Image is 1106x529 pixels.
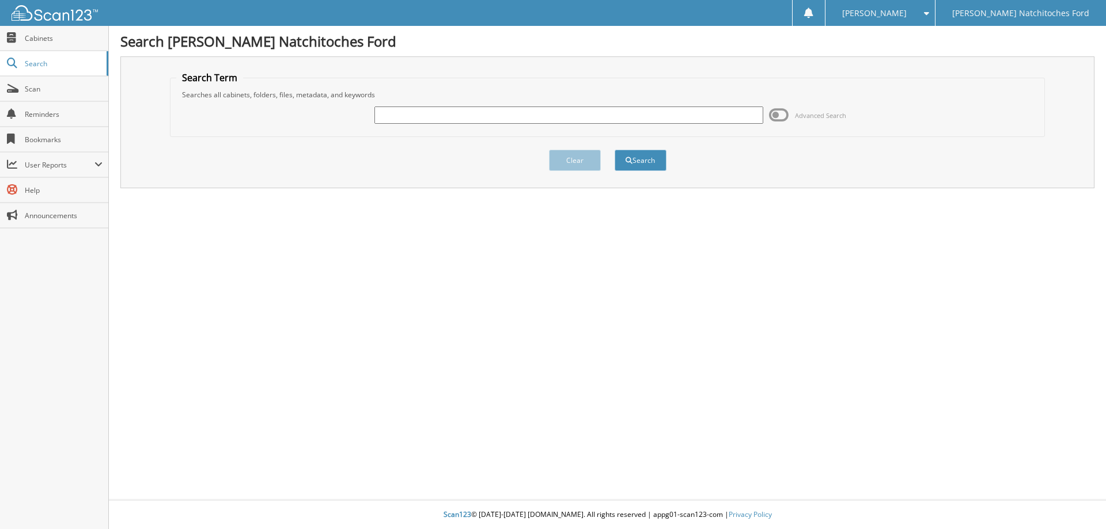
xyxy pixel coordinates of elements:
[444,509,471,519] span: Scan123
[176,71,243,84] legend: Search Term
[25,59,101,68] span: Search
[842,10,907,17] span: [PERSON_NAME]
[25,135,103,144] span: Bookmarks
[549,150,601,171] button: Clear
[25,84,103,94] span: Scan
[1048,474,1106,529] iframe: Chat Widget
[729,509,772,519] a: Privacy Policy
[25,211,103,220] span: Announcements
[615,150,666,171] button: Search
[795,111,846,120] span: Advanced Search
[25,33,103,43] span: Cabinets
[12,5,98,21] img: scan123-logo-white.svg
[952,10,1089,17] span: [PERSON_NAME] Natchitoches Ford
[25,185,103,195] span: Help
[25,160,94,170] span: User Reports
[25,109,103,119] span: Reminders
[176,90,1039,100] div: Searches all cabinets, folders, files, metadata, and keywords
[120,32,1094,51] h1: Search [PERSON_NAME] Natchitoches Ford
[109,501,1106,529] div: © [DATE]-[DATE] [DOMAIN_NAME]. All rights reserved | appg01-scan123-com |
